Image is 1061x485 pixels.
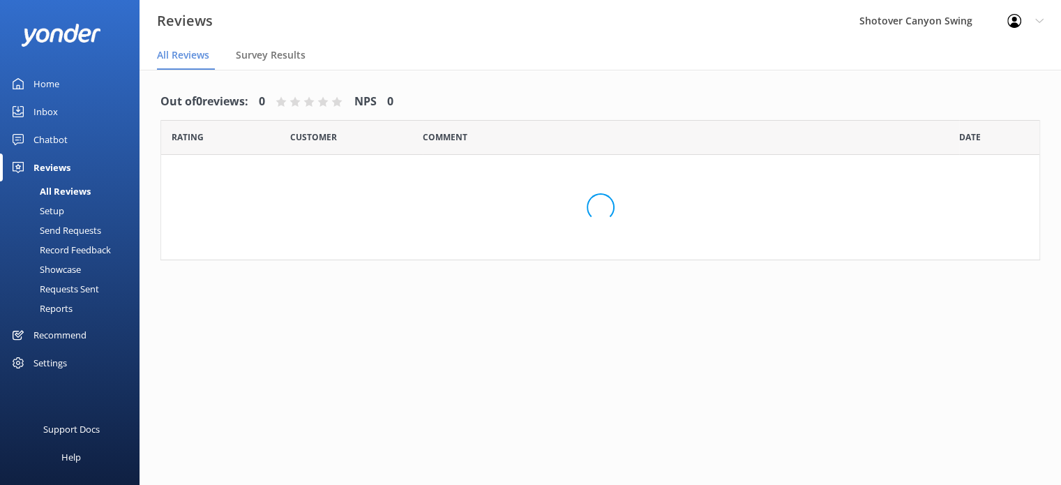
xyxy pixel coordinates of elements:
span: Date [290,130,337,144]
a: Setup [8,201,140,221]
div: Help [61,443,81,471]
div: Support Docs [43,415,100,443]
h4: NPS [354,93,377,111]
div: All Reviews [8,181,91,201]
img: yonder-white-logo.png [21,24,101,47]
span: Survey Results [236,48,306,62]
a: Record Feedback [8,240,140,260]
a: Send Requests [8,221,140,240]
a: Showcase [8,260,140,279]
div: Recommend [33,321,86,349]
h4: Out of 0 reviews: [160,93,248,111]
div: Reports [8,299,73,318]
div: Home [33,70,59,98]
span: Date [172,130,204,144]
h4: 0 [259,93,265,111]
div: Send Requests [8,221,101,240]
div: Reviews [33,154,70,181]
h3: Reviews [157,10,213,32]
h4: 0 [387,93,393,111]
a: Requests Sent [8,279,140,299]
a: Reports [8,299,140,318]
div: Requests Sent [8,279,99,299]
span: All Reviews [157,48,209,62]
div: Setup [8,201,64,221]
a: All Reviews [8,181,140,201]
div: Inbox [33,98,58,126]
div: Record Feedback [8,240,111,260]
div: Showcase [8,260,81,279]
span: Date [959,130,981,144]
div: Settings [33,349,67,377]
span: Question [423,130,467,144]
div: Chatbot [33,126,68,154]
